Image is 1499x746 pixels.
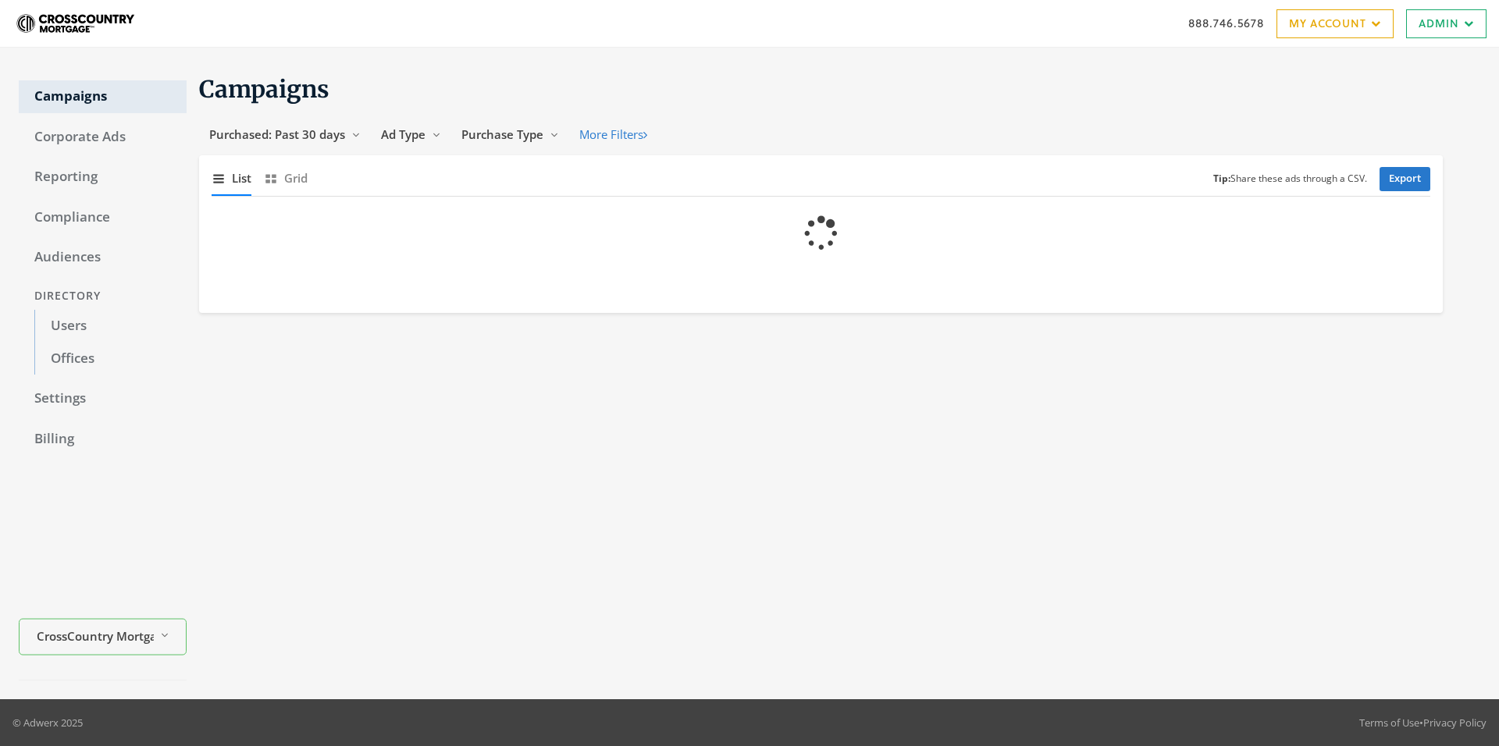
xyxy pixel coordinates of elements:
a: Campaigns [19,80,187,113]
a: Billing [19,423,187,456]
span: Grid [284,169,308,187]
a: My Account [1276,9,1394,38]
div: Directory [19,282,187,311]
a: Reporting [19,161,187,194]
a: Audiences [19,241,187,274]
button: List [212,162,251,195]
a: Export [1380,167,1430,191]
button: CrossCountry Mortgage [19,619,187,655]
b: Tip: [1213,172,1230,185]
a: Offices [34,343,187,375]
a: Terms of Use [1359,716,1419,730]
div: • [1359,715,1487,730]
a: Admin [1406,9,1487,38]
img: Adwerx [12,4,140,43]
span: List [232,169,251,187]
button: Ad Type [371,120,451,149]
span: CrossCountry Mortgage [37,627,154,645]
button: Purchased: Past 30 days [199,120,371,149]
button: Purchase Type [451,120,569,149]
a: Users [34,310,187,343]
a: Settings [19,382,187,415]
span: Purchased: Past 30 days [209,126,345,142]
small: Share these ads through a CSV. [1213,172,1367,186]
p: © Adwerx 2025 [12,715,83,730]
a: Privacy Policy [1423,716,1487,730]
a: Compliance [19,201,187,234]
a: Corporate Ads [19,121,187,154]
button: More Filters [569,120,657,149]
span: Campaigns [199,74,329,104]
a: 888.746.5678 [1188,15,1264,31]
span: Purchase Type [461,126,543,142]
button: Grid [264,162,308,195]
span: Ad Type [381,126,425,142]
